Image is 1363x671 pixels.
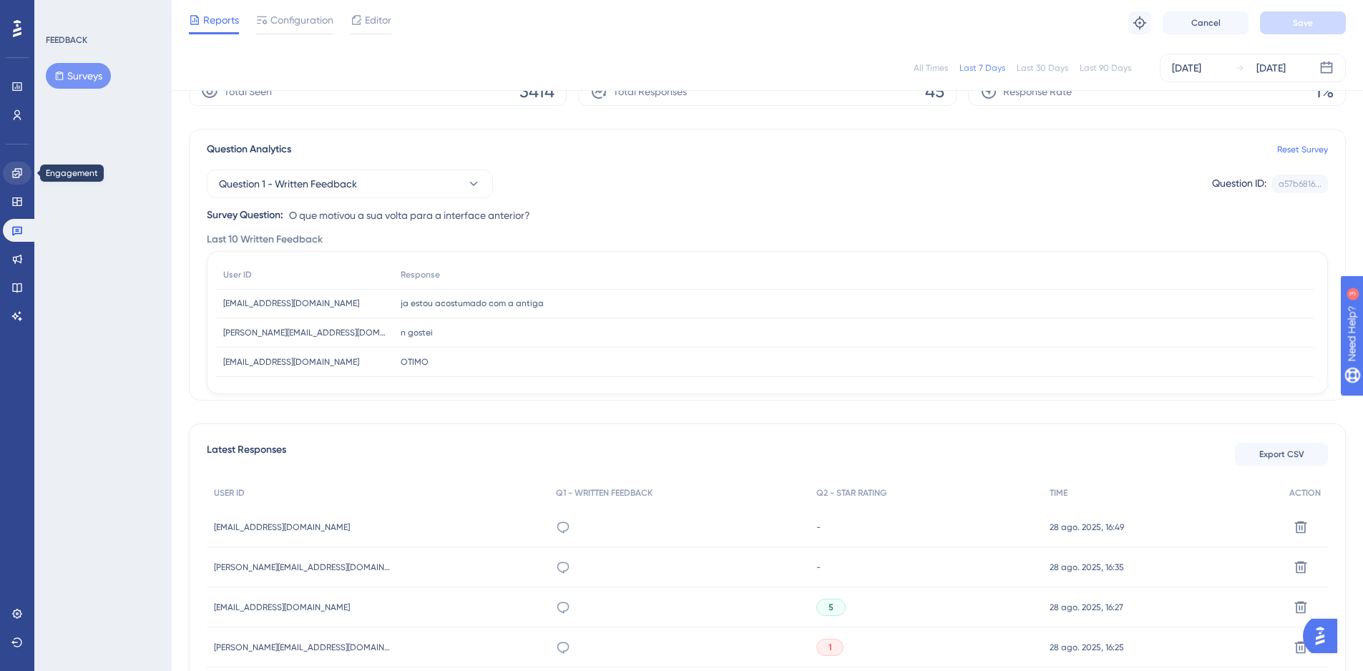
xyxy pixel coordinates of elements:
[1017,62,1068,74] div: Last 30 Days
[1191,17,1221,29] span: Cancel
[613,83,687,100] span: Total Responses
[203,11,239,29] span: Reports
[401,298,544,309] span: ja estou acostumado com a antiga
[270,11,333,29] span: Configuration
[816,521,821,533] span: -
[1235,443,1328,466] button: Export CSV
[223,327,386,338] span: [PERSON_NAME][EMAIL_ADDRESS][DOMAIN_NAME]
[34,4,89,21] span: Need Help?
[401,356,429,368] span: OTIMO
[816,487,886,499] span: Q2 - STAR RATING
[99,7,104,19] div: 3
[224,83,272,100] span: Total Seen
[401,327,433,338] span: n gostei
[1212,175,1266,193] div: Question ID:
[1080,62,1131,74] div: Last 90 Days
[1172,59,1201,77] div: [DATE]
[223,356,359,368] span: [EMAIL_ADDRESS][DOMAIN_NAME]
[556,487,653,499] span: Q1 - WRITTEN FEEDBACK
[401,269,440,280] span: Response
[207,170,493,198] button: Question 1 - Written Feedback
[1303,614,1346,657] iframe: UserGuiding AI Assistant Launcher
[214,521,350,533] span: [EMAIL_ADDRESS][DOMAIN_NAME]
[1277,144,1328,155] a: Reset Survey
[219,175,357,192] span: Question 1 - Written Feedback
[519,80,555,103] span: 3414
[214,562,393,573] span: [PERSON_NAME][EMAIL_ADDRESS][DOMAIN_NAME]
[829,642,831,653] span: 1
[1260,11,1346,34] button: Save
[214,642,393,653] span: [PERSON_NAME][EMAIL_ADDRESS][DOMAIN_NAME]
[46,34,87,46] div: FEEDBACK
[816,562,821,573] span: -
[289,207,530,224] span: O que motivou a sua volta para a interface anterior?
[207,441,286,467] span: Latest Responses
[214,602,350,613] span: [EMAIL_ADDRESS][DOMAIN_NAME]
[223,298,359,309] span: [EMAIL_ADDRESS][DOMAIN_NAME]
[1289,487,1321,499] span: ACTION
[1163,11,1249,34] button: Cancel
[207,231,323,248] span: Last 10 Written Feedback
[959,62,1005,74] div: Last 7 Days
[1279,178,1322,190] div: a57b6816...
[207,207,283,224] div: Survey Question:
[1050,521,1124,533] span: 28 ago. 2025, 16:49
[1256,59,1286,77] div: [DATE]
[1050,487,1068,499] span: TIME
[914,62,948,74] div: All Times
[1293,17,1313,29] span: Save
[925,80,944,103] span: 45
[223,269,252,280] span: User ID
[1050,602,1123,613] span: 28 ago. 2025, 16:27
[207,141,291,158] span: Question Analytics
[829,602,834,613] span: 5
[365,11,391,29] span: Editor
[1315,80,1334,103] span: 1%
[1050,642,1124,653] span: 28 ago. 2025, 16:25
[1259,449,1304,460] span: Export CSV
[1050,562,1124,573] span: 28 ago. 2025, 16:35
[214,487,245,499] span: USER ID
[46,63,111,89] button: Surveys
[1003,83,1072,100] span: Response Rate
